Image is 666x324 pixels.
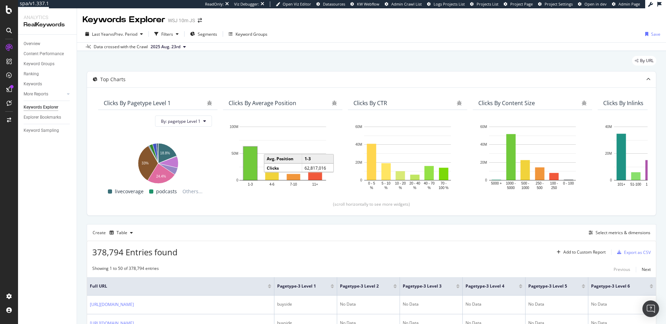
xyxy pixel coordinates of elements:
[24,70,39,78] div: Ranking
[605,152,612,155] text: 20M
[152,28,181,40] button: Filters
[24,104,58,111] div: Keywords Explorer
[395,181,406,185] text: 10 - 20
[617,182,625,186] text: 101+
[340,301,397,307] div: No Data
[290,182,297,186] text: 7-10
[391,1,422,7] span: Admin Crawl List
[353,123,462,190] svg: A chart.
[156,187,177,196] span: podcasts
[551,186,557,190] text: 250
[403,301,460,307] div: No Data
[478,123,587,190] svg: A chart.
[477,1,498,7] span: Projects List
[612,1,640,7] a: Admin Page
[382,181,391,185] text: 5 - 10
[521,186,529,190] text: 1000
[24,80,72,88] a: Keywords
[24,70,72,78] a: Ranking
[642,28,660,40] button: Save
[24,80,42,88] div: Keywords
[466,301,522,307] div: No Data
[409,181,420,185] text: 20 - 40
[205,1,224,7] div: ReadOnly:
[107,227,136,238] button: Table
[478,100,535,106] div: Clicks By Content Size
[504,1,533,7] a: Project Page
[356,161,362,164] text: 20M
[470,1,498,7] a: Projects List
[24,127,72,134] a: Keyword Sampling
[83,28,146,40] button: Last YearvsPrev. Period
[640,59,654,63] span: By URL
[399,186,402,190] text: %
[110,31,137,37] span: vs Prev. Period
[491,181,502,185] text: 5000 +
[142,161,148,165] text: 33%
[92,246,178,258] span: 378,794 Entries found
[642,265,651,274] button: Next
[538,1,573,7] a: Project Settings
[226,28,270,40] button: Keyword Groups
[434,1,465,7] span: Logs Projects List
[630,182,641,186] text: 51-100
[232,152,238,155] text: 50M
[24,104,72,111] a: Keywords Explorer
[353,100,387,106] div: Clicks By CTR
[439,186,449,190] text: 100 %
[24,91,65,98] a: More Reports
[161,118,200,124] span: By: pagetype Level 1
[198,31,217,37] span: Segments
[480,143,487,147] text: 40M
[92,265,159,274] div: Showing 1 to 50 of 378,794 entries
[95,201,648,207] div: (scroll horizontally to see more widgets)
[24,91,48,98] div: More Reports
[596,230,650,236] div: Select metrics & dimensions
[277,283,320,289] span: pagetype-3 Level 1
[104,140,212,185] svg: A chart.
[614,266,630,272] div: Previous
[24,14,71,21] div: Analytics
[198,18,202,23] div: arrow-right-arrow-left
[368,181,375,185] text: 0 - 5
[248,182,253,186] text: 1-3
[591,283,639,289] span: pagetype-3 Level 6
[441,181,446,185] text: 70 -
[582,101,587,105] div: bug
[528,283,571,289] span: pagetype-3 Level 5
[537,186,543,190] text: 500
[510,1,533,7] span: Project Page
[229,123,337,190] svg: A chart.
[229,100,296,106] div: Clicks By Average Position
[104,100,171,106] div: Clicks By pagetype Level 1
[591,301,653,307] div: No Data
[642,266,651,272] div: Next
[603,100,643,106] div: Clicks By Inlinks
[403,283,446,289] span: pagetype-3 Level 3
[545,1,573,7] span: Project Settings
[156,175,166,179] text: 24.4%
[457,101,462,105] div: bug
[160,152,170,155] text: 18.8%
[236,178,238,182] text: 0
[24,40,40,48] div: Overview
[90,283,257,289] span: Full URL
[93,227,136,238] div: Create
[90,301,134,308] a: [URL][DOMAIN_NAME]
[340,283,383,289] span: pagetype-3 Level 2
[92,31,110,37] span: Last Year
[385,1,422,7] a: Admin Crawl List
[614,247,651,258] button: Export as CSV
[24,114,61,121] div: Explorer Bookmarks
[586,229,650,237] button: Select metrics & dimensions
[632,56,656,66] div: legacy label
[24,114,72,121] a: Explorer Bookmarks
[24,21,71,29] div: RealKeywords
[100,76,126,83] div: Top Charts
[148,43,189,51] button: 2025 Aug. 23rd
[24,60,72,68] a: Keyword Groups
[618,1,640,7] span: Admin Page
